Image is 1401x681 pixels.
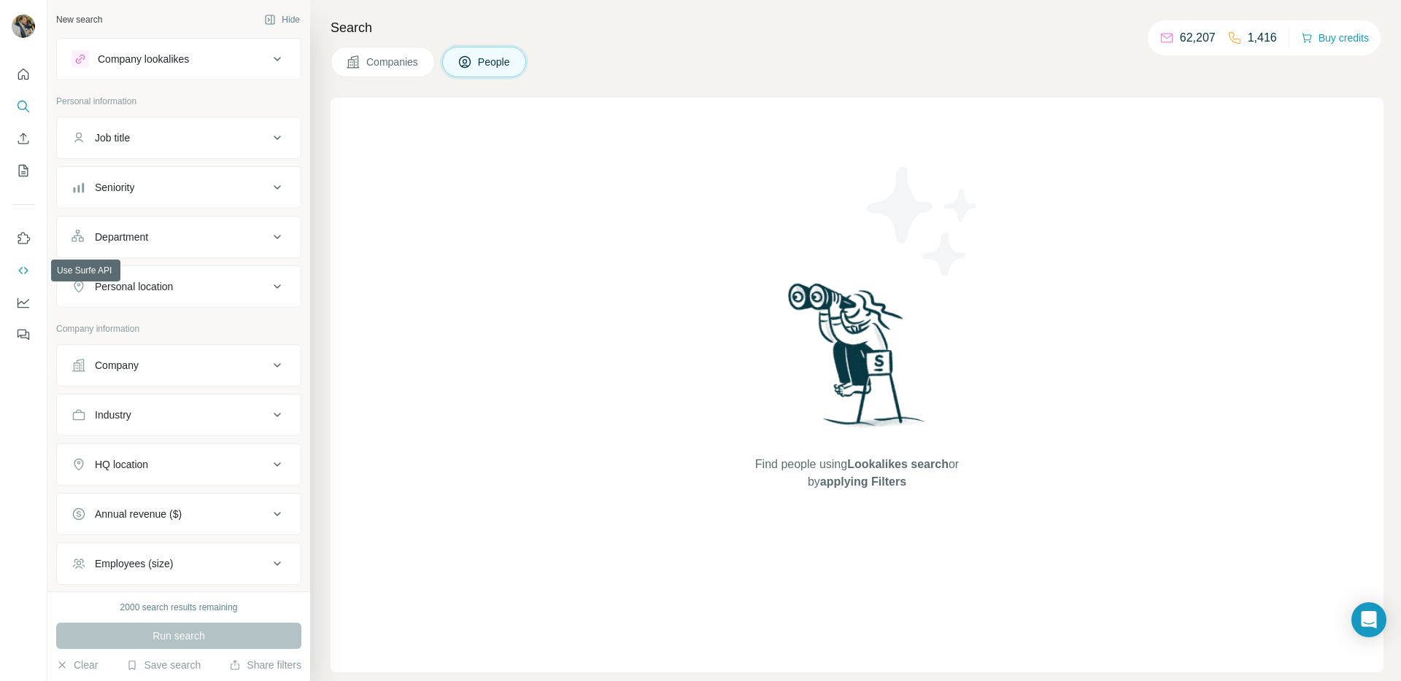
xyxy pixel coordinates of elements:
div: 2000 search results remaining [120,601,238,614]
button: Personal location [57,269,301,304]
p: Personal information [56,95,301,108]
p: Company information [56,322,301,335]
button: Annual revenue ($) [57,497,301,532]
div: Seniority [95,180,134,195]
div: Annual revenue ($) [95,507,182,521]
button: Save search [126,658,201,672]
span: applying Filters [820,475,906,488]
div: Employees (size) [95,556,173,571]
p: 62,207 [1180,29,1216,47]
div: Job title [95,131,130,145]
div: Industry [95,408,131,422]
div: Company lookalikes [98,52,189,66]
button: Seniority [57,170,301,205]
button: Department [57,219,301,254]
button: Search [12,93,35,120]
button: Feedback [12,322,35,348]
button: Clear [56,658,98,672]
div: Department [95,230,148,244]
img: Surfe Illustration - Stars [857,156,989,287]
button: Industry [57,397,301,432]
button: Employees (size) [57,546,301,581]
h4: Search [331,17,1383,38]
img: Surfe Illustration - Woman searching with binoculars [781,279,933,442]
div: HQ location [95,457,148,472]
div: Company [95,358,139,373]
p: 1,416 [1248,29,1277,47]
button: Use Surfe API [12,257,35,284]
button: Enrich CSV [12,125,35,152]
div: Personal location [95,279,173,294]
div: Open Intercom Messenger [1351,602,1386,637]
span: Companies [366,55,420,69]
button: HQ location [57,447,301,482]
button: My lists [12,157,35,184]
span: Find people using or by [740,456,973,491]
button: Hide [254,9,310,31]
button: Job title [57,120,301,155]
div: New search [56,13,102,26]
span: People [478,55,512,69]
button: Quick start [12,61,35,87]
button: Use Surfe on LinkedIn [12,225,35,252]
span: Lookalikes search [847,458,949,470]
img: Avatar [12,15,35,38]
button: Company [57,348,301,383]
button: Dashboard [12,289,35,316]
button: Buy credits [1301,28,1369,48]
button: Company lookalikes [57,42,301,77]
button: Share filters [229,658,301,672]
